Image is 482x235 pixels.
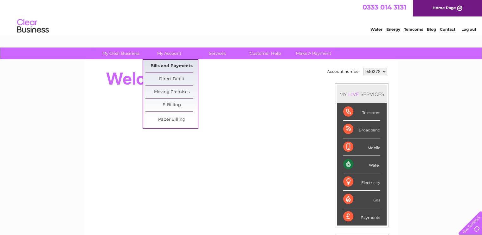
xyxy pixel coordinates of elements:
[427,27,436,32] a: Blog
[440,27,455,32] a: Contact
[145,86,198,98] a: Moving Premises
[343,191,380,208] div: Gas
[343,173,380,191] div: Electricity
[145,60,198,73] a: Bills and Payments
[386,27,400,32] a: Energy
[145,113,198,126] a: Paper Billing
[143,48,195,59] a: My Account
[363,3,406,11] a: 0333 014 3131
[325,66,362,77] td: Account number
[191,48,243,59] a: Services
[343,138,380,156] div: Mobile
[343,121,380,138] div: Broadband
[461,27,476,32] a: Log out
[287,48,340,59] a: Make A Payment
[92,3,391,31] div: Clear Business is a trading name of Verastar Limited (registered in [GEOGRAPHIC_DATA] No. 3667643...
[145,99,198,111] a: E-Billing
[343,103,380,121] div: Telecoms
[95,48,147,59] a: My Clear Business
[145,73,198,86] a: Direct Debit
[17,16,49,36] img: logo.png
[337,85,387,103] div: MY SERVICES
[370,27,382,32] a: Water
[404,27,423,32] a: Telecoms
[343,156,380,173] div: Water
[347,91,360,97] div: LIVE
[239,48,292,59] a: Customer Help
[343,208,380,225] div: Payments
